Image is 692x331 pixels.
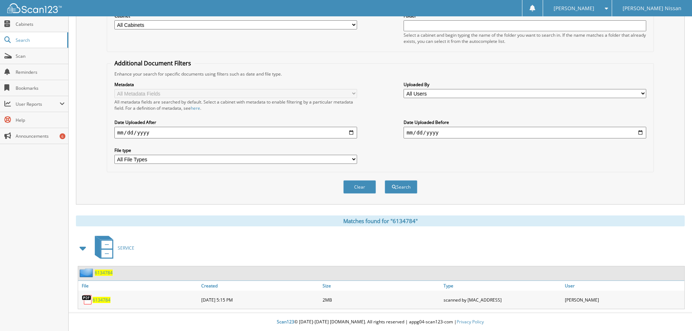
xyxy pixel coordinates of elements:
span: Cabinets [16,21,65,27]
label: Date Uploaded After [114,119,357,125]
span: Search [16,37,64,43]
a: Privacy Policy [457,319,484,325]
div: 2MB [321,292,442,307]
label: File type [114,147,357,153]
input: start [114,127,357,138]
label: Date Uploaded Before [404,119,646,125]
div: Matches found for "6134784" [76,215,685,226]
div: 6 [60,133,65,139]
a: Created [199,281,321,291]
div: Enhance your search for specific documents using filters such as date and file type. [111,71,650,77]
input: end [404,127,646,138]
a: 6134784 [95,270,113,276]
span: Help [16,117,65,123]
span: Scan [16,53,65,59]
label: Metadata [114,81,357,88]
img: folder2.png [80,268,95,277]
button: Clear [343,180,376,194]
a: Type [442,281,563,291]
a: Size [321,281,442,291]
img: PDF.png [82,294,93,305]
div: Select a cabinet and begin typing the name of the folder you want to search in. If the name match... [404,32,646,44]
span: Scan123 [277,319,294,325]
a: SERVICE [90,234,134,262]
button: Search [385,180,417,194]
span: [PERSON_NAME] [554,6,594,11]
div: All metadata fields are searched by default. Select a cabinet with metadata to enable filtering b... [114,99,357,111]
span: User Reports [16,101,60,107]
div: scanned by [MAC_ADDRESS] [442,292,563,307]
span: SERVICE [118,245,134,251]
div: [PERSON_NAME] [563,292,684,307]
a: 6134784 [93,297,110,303]
span: [PERSON_NAME] Nissan [623,6,681,11]
legend: Additional Document Filters [111,59,195,67]
a: User [563,281,684,291]
img: scan123-logo-white.svg [7,3,62,13]
span: Reminders [16,69,65,75]
div: © [DATE]-[DATE] [DOMAIN_NAME]. All rights reserved | appg04-scan123-com | [69,313,692,331]
span: Announcements [16,133,65,139]
a: File [78,281,199,291]
label: Uploaded By [404,81,646,88]
span: Bookmarks [16,85,65,91]
div: [DATE] 5:15 PM [199,292,321,307]
iframe: Chat Widget [656,296,692,331]
a: here [191,105,200,111]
